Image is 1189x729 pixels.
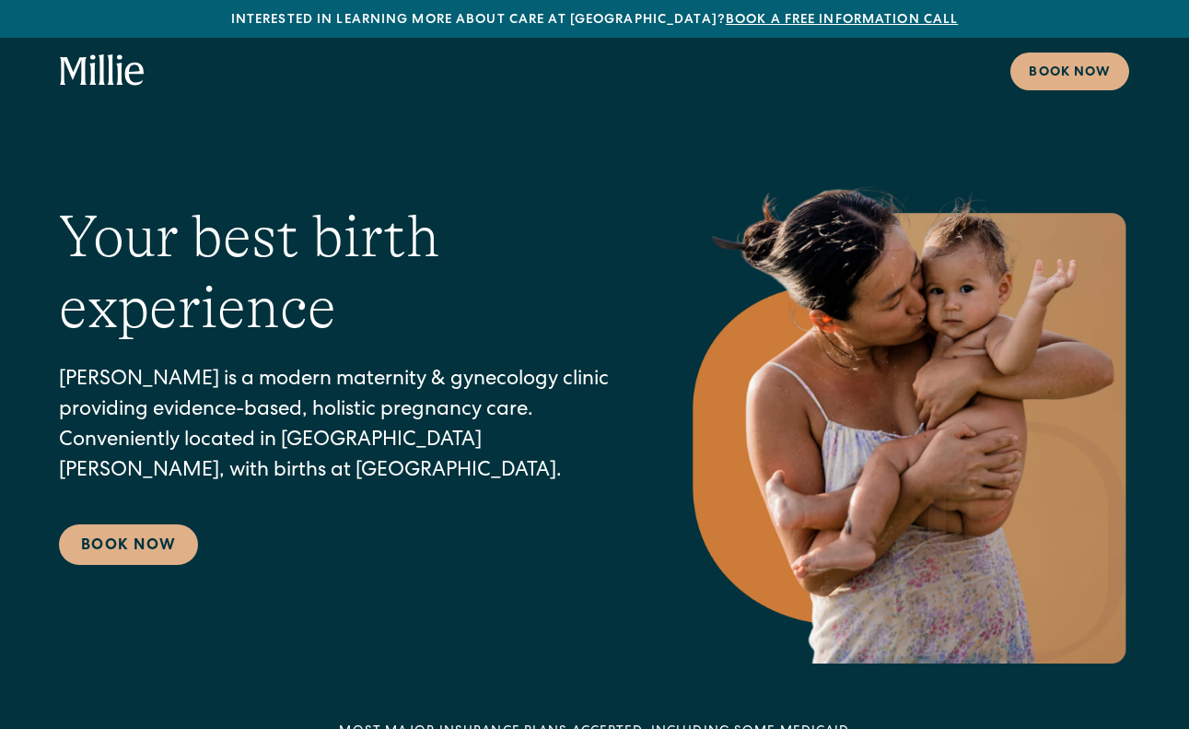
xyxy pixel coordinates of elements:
[1029,64,1111,83] div: Book now
[59,524,198,565] a: Book Now
[59,366,614,488] p: [PERSON_NAME] is a modern maternity & gynecology clinic providing evidence-based, holistic pregna...
[59,202,614,344] h1: Your best birth experience
[726,14,958,27] a: Book a free information call
[688,163,1130,664] img: Mother holding and kissing her baby on the cheek.
[1010,53,1129,90] a: Book now
[60,54,145,88] a: home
